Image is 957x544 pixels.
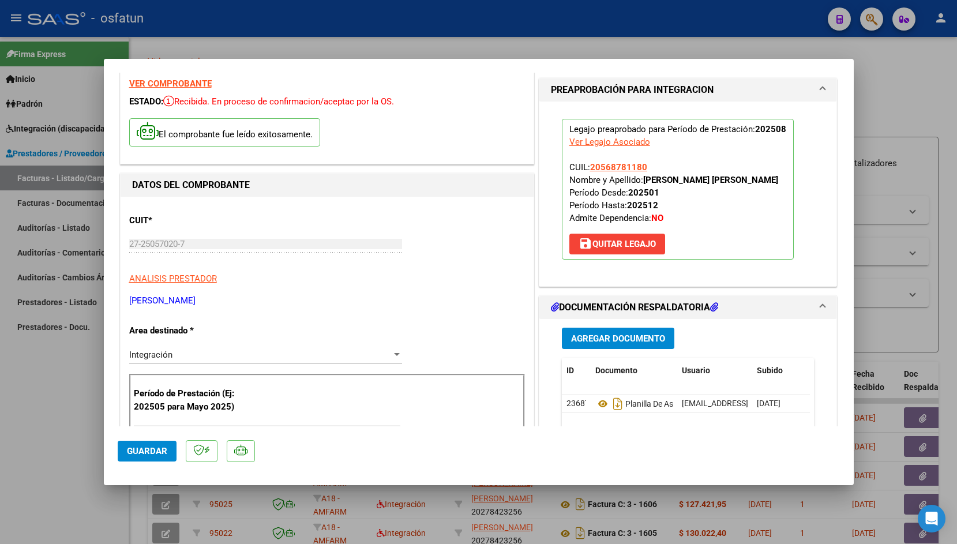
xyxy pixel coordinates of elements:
datatable-header-cell: Documento [591,358,677,383]
span: Planilla De Asistencia [595,399,701,408]
div: PREAPROBACIÓN PARA INTEGRACION [539,102,837,286]
span: 23687 [566,399,590,408]
mat-expansion-panel-header: DOCUMENTACIÓN RESPALDATORIA [539,296,837,319]
p: El comprobante fue leído exitosamente. [129,118,320,147]
span: 20568781180 [590,162,647,172]
i: Descargar documento [610,395,625,413]
span: Usuario [682,366,710,375]
strong: [PERSON_NAME] [PERSON_NAME] [643,175,778,185]
button: Quitar Legajo [569,234,665,254]
span: Guardar [127,446,167,456]
datatable-header-cell: Usuario [677,358,752,383]
p: Legajo preaprobado para Período de Prestación: [562,119,794,260]
p: CUIT [129,214,248,227]
span: [EMAIL_ADDRESS][DOMAIN_NAME] - [PERSON_NAME] [682,399,877,408]
h1: DOCUMENTACIÓN RESPALDATORIA [551,301,718,314]
span: Integración [129,350,172,360]
h1: PREAPROBACIÓN PARA INTEGRACION [551,83,714,97]
span: Documento [595,366,637,375]
button: Guardar [118,441,177,462]
strong: 202512 [627,200,658,211]
p: Area destinado * [129,324,248,337]
button: Agregar Documento [562,328,674,349]
p: [PERSON_NAME] [129,294,525,307]
strong: 202501 [628,187,659,198]
span: ANALISIS PRESTADOR [129,273,217,284]
a: VER COMPROBANTE [129,78,212,89]
span: [DATE] [757,399,780,408]
span: ESTADO: [129,96,163,107]
strong: DATOS DEL COMPROBANTE [132,179,250,190]
div: Open Intercom Messenger [918,505,945,532]
span: Recibida. En proceso de confirmacion/aceptac por la OS. [163,96,394,107]
div: Ver Legajo Asociado [569,136,650,148]
span: ID [566,366,574,375]
datatable-header-cell: Subido [752,358,810,383]
mat-expansion-panel-header: PREAPROBACIÓN PARA INTEGRACION [539,78,837,102]
strong: NO [651,213,663,223]
p: Período de Prestación (Ej: 202505 para Mayo 2025) [134,387,250,413]
span: CUIL: Nombre y Apellido: Período Desde: Período Hasta: Admite Dependencia: [569,162,778,223]
span: Agregar Documento [571,333,665,344]
span: Quitar Legajo [579,239,656,249]
span: Subido [757,366,783,375]
datatable-header-cell: ID [562,358,591,383]
mat-icon: save [579,237,592,250]
strong: 202508 [755,124,786,134]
